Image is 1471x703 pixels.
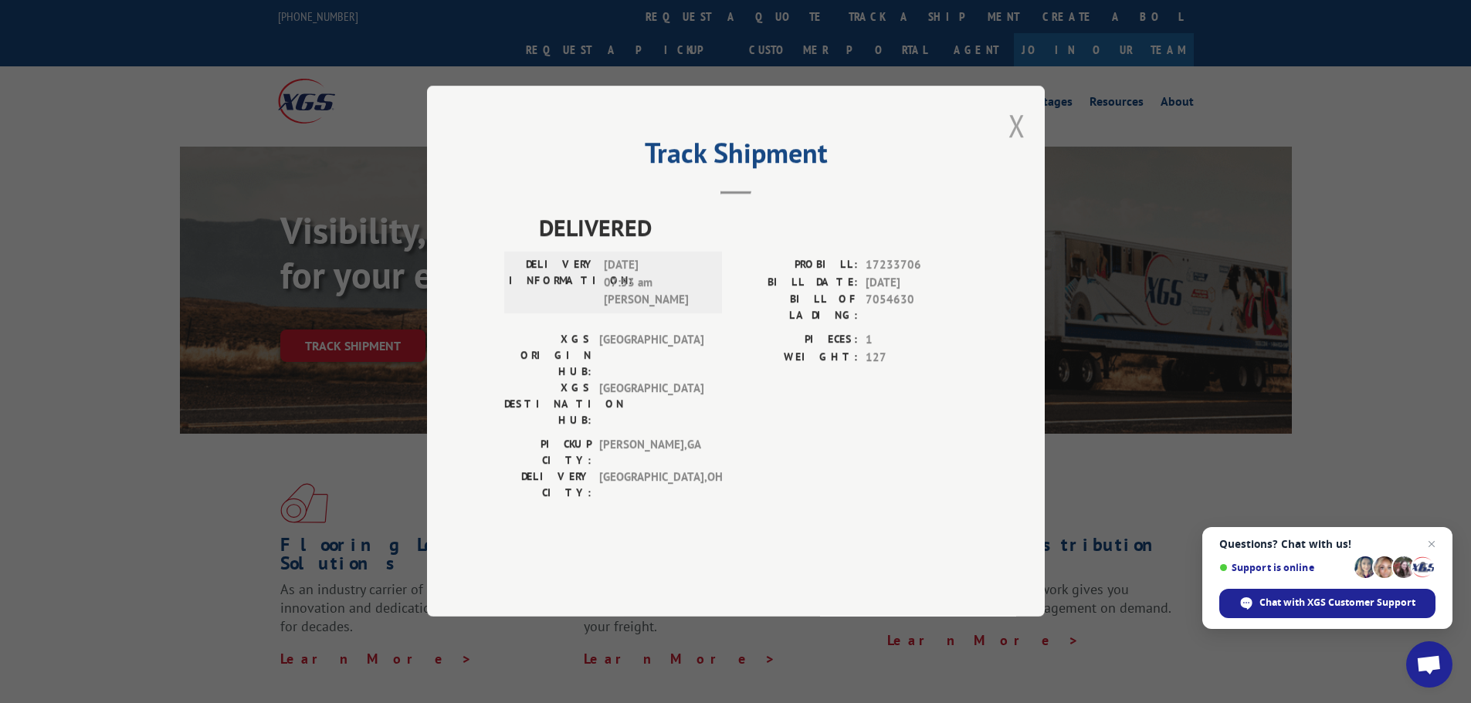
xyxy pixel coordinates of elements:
[599,380,703,429] span: [GEOGRAPHIC_DATA]
[1406,641,1452,688] div: Open chat
[604,257,708,309] span: [DATE] 07:53 am [PERSON_NAME]
[504,142,968,171] h2: Track Shipment
[504,332,591,380] label: XGS ORIGIN HUB:
[599,437,703,469] span: [PERSON_NAME] , GA
[504,380,591,429] label: XGS DESTINATION HUB:
[736,274,858,292] label: BILL DATE:
[504,437,591,469] label: PICKUP CITY:
[1008,105,1025,146] button: Close modal
[736,332,858,350] label: PIECES:
[866,292,968,324] span: 7054630
[866,274,968,292] span: [DATE]
[866,332,968,350] span: 1
[866,349,968,367] span: 127
[736,292,858,324] label: BILL OF LADING:
[1422,535,1441,553] span: Close chat
[509,257,596,309] label: DELIVERY INFORMATION:
[736,349,858,367] label: WEIGHT:
[1259,596,1415,610] span: Chat with XGS Customer Support
[866,257,968,275] span: 17233706
[599,332,703,380] span: [GEOGRAPHIC_DATA]
[736,257,858,275] label: PROBILL:
[1219,589,1435,618] div: Chat with XGS Customer Support
[539,211,968,245] span: DELIVERED
[599,469,703,502] span: [GEOGRAPHIC_DATA] , OH
[1219,562,1349,573] span: Support is online
[504,469,591,502] label: DELIVERY CITY:
[1219,538,1435,550] span: Questions? Chat with us!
